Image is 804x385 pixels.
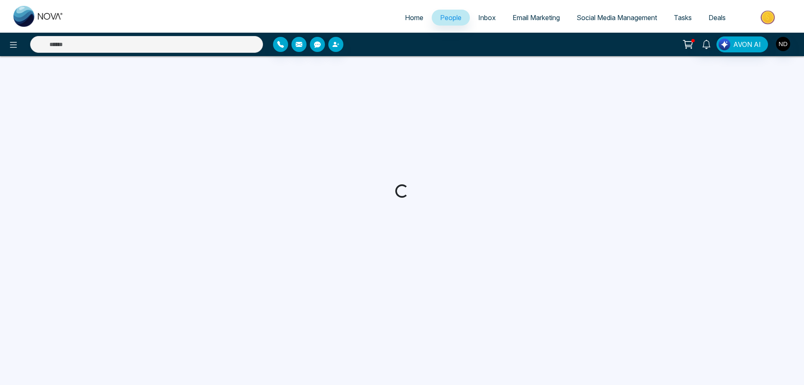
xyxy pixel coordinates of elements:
img: User Avatar [776,37,790,51]
img: Lead Flow [719,39,730,50]
span: Email Marketing [513,13,560,22]
a: Deals [700,10,734,26]
a: Tasks [665,10,700,26]
span: AVON AI [733,39,761,49]
span: Inbox [478,13,496,22]
span: Social Media Management [577,13,657,22]
span: Tasks [674,13,692,22]
a: Home [397,10,432,26]
img: Market-place.gif [738,8,799,27]
span: Home [405,13,423,22]
a: Social Media Management [568,10,665,26]
img: Nova CRM Logo [13,6,64,27]
button: AVON AI [716,36,768,52]
a: Email Marketing [504,10,568,26]
a: People [432,10,470,26]
a: Inbox [470,10,504,26]
span: Deals [709,13,726,22]
span: People [440,13,461,22]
